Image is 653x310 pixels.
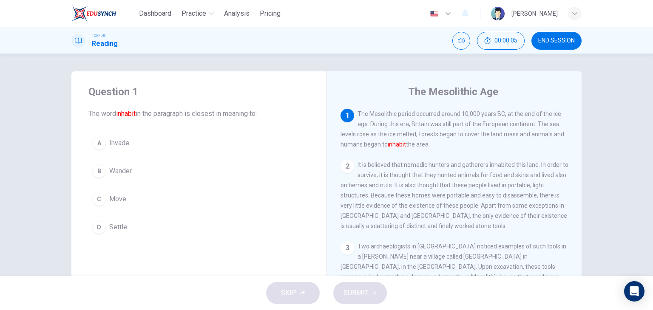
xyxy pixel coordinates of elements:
span: END SESSION [538,37,575,44]
div: [PERSON_NAME] [511,8,558,19]
span: Settle [109,222,127,232]
h1: Reading [92,39,118,49]
span: Wander [109,166,132,176]
button: END SESSION [531,32,582,50]
div: Mute [452,32,470,50]
div: 1 [341,109,354,122]
span: 00:00:05 [494,37,517,44]
div: B [92,164,106,178]
span: Pricing [260,8,281,19]
font: inhabit [388,141,406,148]
button: Dashboard [136,6,175,21]
a: EduSynch logo [71,5,136,22]
h4: Question 1 [88,85,309,99]
span: Move [109,194,126,204]
button: BWander [88,161,309,182]
img: Profile picture [491,7,505,20]
img: EduSynch logo [71,5,116,22]
button: 00:00:05 [477,32,525,50]
div: 3 [341,241,354,255]
font: inhabit [116,110,136,118]
span: The Mesolithic period occurred around 10,000 years BC, at the end of the ice age. During this era... [341,110,564,148]
button: Practice [178,6,217,21]
div: C [92,192,106,206]
div: Open Intercom Messenger [624,281,644,302]
img: en [429,11,440,17]
button: DSettle [88,217,309,238]
div: Hide [477,32,525,50]
span: It is believed that nomadic hunters and gatherers inhabited this land. In order to survive, it is... [341,161,568,229]
span: The word in the paragraph is closest in meaning to: [88,109,309,119]
div: D [92,220,106,234]
span: TOEFL® [92,33,105,39]
span: Invade [109,138,129,148]
button: AInvade [88,132,309,154]
span: Practice [182,8,206,19]
button: Analysis [221,6,253,21]
button: Pricing [256,6,284,21]
span: Analysis [224,8,250,19]
button: CMove [88,189,309,210]
div: 2 [341,160,354,173]
h4: The Mesolithic Age [408,85,498,99]
div: A [92,136,106,150]
span: Two archaeologists in [GEOGRAPHIC_DATA] noticed examples of such tools in a [PERSON_NAME] near a ... [341,243,566,301]
span: Dashboard [139,8,171,19]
